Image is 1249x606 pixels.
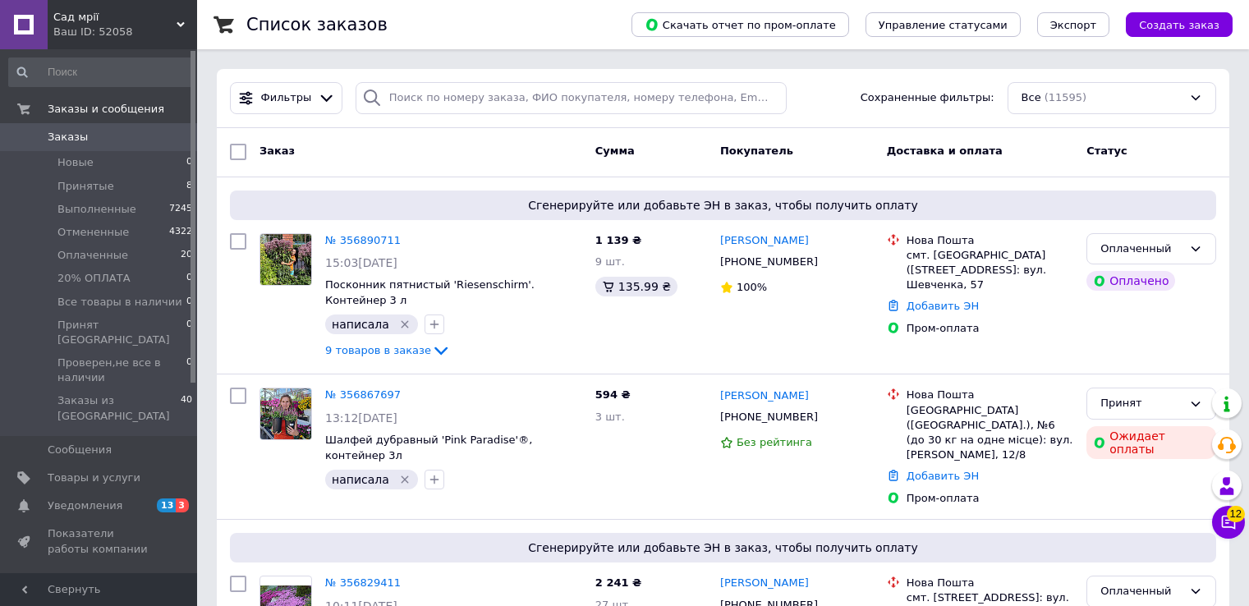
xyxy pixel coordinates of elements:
span: Скачать отчет по пром-оплате [645,17,836,32]
span: Оплаченные [57,248,128,263]
a: Фото товару [259,388,312,440]
span: (11595) [1045,91,1087,103]
span: Создать заказ [1139,19,1219,31]
span: Показатели работы компании [48,526,152,556]
span: 3 шт. [595,411,625,423]
a: [PERSON_NAME] [720,388,809,404]
a: Посконник пятнистый 'Riesenschirm'. Контейнер 3 л [325,278,535,306]
span: Заказы [48,130,88,145]
span: Все [1022,90,1041,106]
span: Панель управления [48,570,152,599]
span: 0 [186,356,192,385]
span: Заказы и сообщения [48,102,164,117]
a: [PERSON_NAME] [720,576,809,591]
a: № 356890711 [325,234,401,246]
span: 20 [181,248,192,263]
div: Оплаченный [1100,241,1182,258]
div: Нова Пошта [907,233,1073,248]
span: Уведомления [48,498,122,513]
svg: Удалить метку [398,318,411,331]
div: Пром-оплата [907,321,1073,336]
span: 8 [186,179,192,194]
button: Скачать отчет по пром-оплате [631,12,849,37]
span: Сгенерируйте или добавьте ЭН в заказ, чтобы получить оплату [236,539,1210,556]
img: Фото товару [260,234,311,285]
span: 100% [737,281,767,293]
span: Статус [1086,145,1127,157]
span: Заказ [259,145,295,157]
span: 15:03[DATE] [325,256,397,269]
span: Доставка и оплата [887,145,1003,157]
a: [PERSON_NAME] [720,233,809,249]
span: Принят [GEOGRAPHIC_DATA] [57,318,186,347]
span: Сгенерируйте или добавьте ЭН в заказ, чтобы получить оплату [236,197,1210,213]
span: Отмененные [57,225,129,240]
span: Сообщения [48,443,112,457]
span: Заказы из [GEOGRAPHIC_DATA] [57,393,181,423]
span: 7245 [169,202,192,217]
span: 0 [186,318,192,347]
a: № 356829411 [325,576,401,589]
div: смт. [GEOGRAPHIC_DATA] ([STREET_ADDRESS]: вул. Шевченка, 57 [907,248,1073,293]
span: написала [332,318,389,331]
span: 594 ₴ [595,388,631,401]
a: Шалфей дубравный 'Pink Paradise'®, контейнер 3л [325,434,532,461]
span: 13 [157,498,176,512]
a: Добавить ЭН [907,470,979,482]
div: Нова Пошта [907,576,1073,590]
a: Фото товару [259,233,312,286]
span: 0 [186,271,192,286]
div: 135.99 ₴ [595,277,677,296]
span: Выполненные [57,202,136,217]
span: 0 [186,295,192,310]
span: 0 [186,155,192,170]
span: 12 [1227,506,1245,522]
div: Ожидает оплаты [1086,426,1216,459]
span: [PHONE_NUMBER] [720,255,818,268]
svg: Удалить метку [398,473,411,486]
input: Поиск по номеру заказа, ФИО покупателя, номеру телефона, Email, номеру накладной [356,82,787,114]
span: 40 [181,393,192,423]
span: 3 [176,498,189,512]
div: Оплаченный [1100,583,1182,600]
button: Создать заказ [1126,12,1233,37]
span: Управление статусами [879,19,1008,31]
span: Товары и услуги [48,471,140,485]
a: Добавить ЭН [907,300,979,312]
a: Создать заказ [1109,18,1233,30]
span: [PHONE_NUMBER] [720,411,818,423]
span: Без рейтинга [737,436,812,448]
span: 13:12[DATE] [325,411,397,425]
h1: Список заказов [246,15,388,34]
input: Поиск [8,57,194,87]
div: Пром-оплата [907,491,1073,506]
button: Чат с покупателем12 [1212,506,1245,539]
span: Экспорт [1050,19,1096,31]
span: 20% ОПЛАТА [57,271,131,286]
span: Новые [57,155,94,170]
span: Фильтры [261,90,312,106]
a: № 356867697 [325,388,401,401]
div: Оплачено [1086,271,1175,291]
a: 9 товаров в заказе [325,344,451,356]
button: Экспорт [1037,12,1109,37]
span: 1 139 ₴ [595,234,641,246]
span: 2 241 ₴ [595,576,641,589]
span: Проверен,не все в наличии [57,356,186,385]
div: Нова Пошта [907,388,1073,402]
div: Принят [1100,395,1182,412]
span: 9 шт. [595,255,625,268]
button: Управление статусами [866,12,1021,37]
span: Все товары в наличии [57,295,182,310]
span: 9 товаров в заказе [325,344,431,356]
div: Ваш ID: 52058 [53,25,197,39]
div: [GEOGRAPHIC_DATA] ([GEOGRAPHIC_DATA].), №6 (до 30 кг на одне місце): вул. [PERSON_NAME], 12/8 [907,403,1073,463]
img: Фото товару [260,388,311,439]
span: 4322 [169,225,192,240]
span: Принятые [57,179,114,194]
span: Сад мрії [53,10,177,25]
span: Сохраненные фильтры: [861,90,994,106]
span: написала [332,473,389,486]
span: Покупатель [720,145,793,157]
